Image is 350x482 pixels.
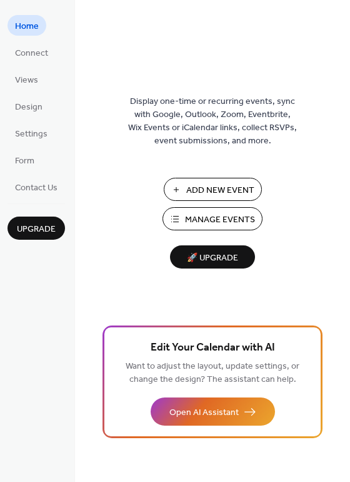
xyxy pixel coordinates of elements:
[162,207,262,230] button: Manage Events
[15,20,39,33] span: Home
[128,95,297,148] span: Display one-time or recurring events, sync with Google, Outlook, Zoom, Eventbrite, Wix Events or ...
[7,15,46,36] a: Home
[177,250,247,267] span: 🚀 Upgrade
[7,177,65,197] a: Contact Us
[169,406,239,419] span: Open AI Assistant
[185,213,255,227] span: Manage Events
[7,217,65,240] button: Upgrade
[15,182,57,195] span: Contact Us
[186,184,254,197] span: Add New Event
[7,42,56,63] a: Connect
[164,178,262,201] button: Add New Event
[17,223,56,236] span: Upgrade
[7,96,50,116] a: Design
[7,123,55,143] a: Settings
[126,358,299,388] span: Want to adjust the layout, update settings, or change the design? The assistant can help.
[15,101,42,114] span: Design
[170,245,255,269] button: 🚀 Upgrade
[151,339,275,357] span: Edit Your Calendar with AI
[7,150,42,170] a: Form
[15,74,38,87] span: Views
[7,69,46,90] a: Views
[151,397,275,426] button: Open AI Assistant
[15,128,47,141] span: Settings
[15,47,48,60] span: Connect
[15,155,34,168] span: Form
